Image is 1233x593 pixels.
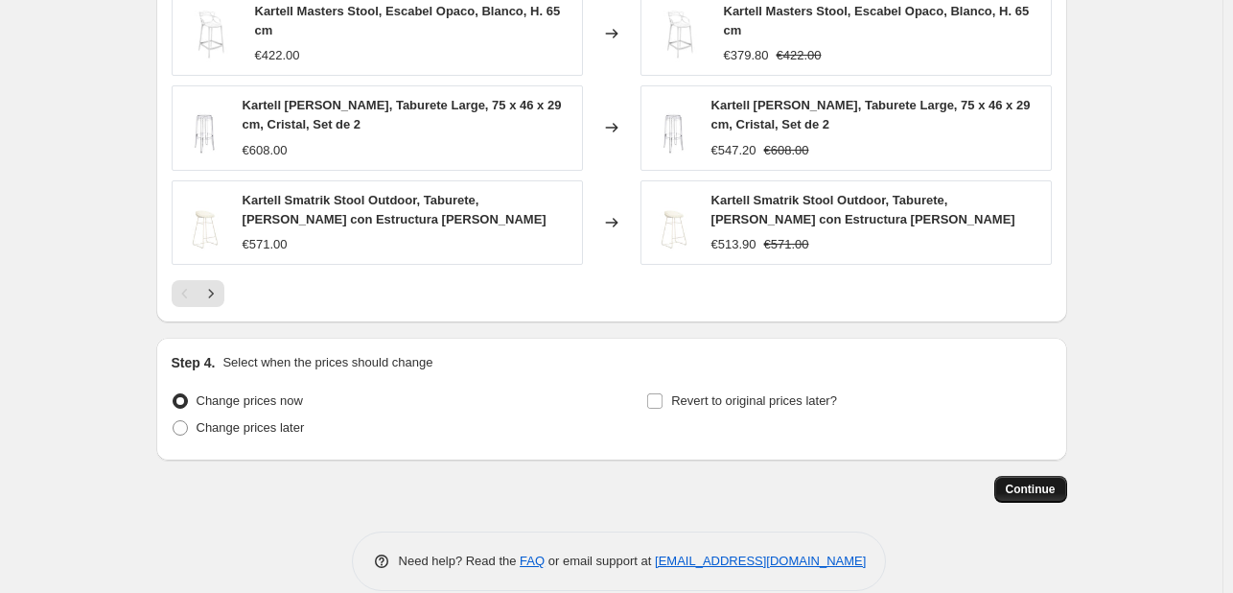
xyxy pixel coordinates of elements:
[651,99,696,156] img: 51fkOhNL47L_80x.jpg
[172,280,224,307] nav: Pagination
[399,554,521,568] span: Need help? Read the
[777,46,822,65] strike: €422.00
[243,98,562,131] span: Kartell [PERSON_NAME], Taburete Large, 75 x 46 x 29 cm, Cristal, Set de 2
[1006,482,1056,497] span: Continue
[651,5,709,62] img: 41OtDfemM1L_80x.jpg
[711,141,756,160] div: €547.20
[182,5,240,62] img: 41OtDfemM1L_80x.jpg
[711,98,1031,131] span: Kartell [PERSON_NAME], Taburete Large, 75 x 46 x 29 cm, Cristal, Set de 2
[198,280,224,307] button: Next
[655,554,866,568] a: [EMAIL_ADDRESS][DOMAIN_NAME]
[197,420,305,435] span: Change prices later
[197,393,303,408] span: Change prices now
[711,193,1015,226] span: Kartell Smatrik Stool Outdoor, Taburete, [PERSON_NAME] con Estructura [PERSON_NAME]
[764,235,809,254] strike: €571.00
[545,554,655,568] span: or email support at
[651,194,696,251] img: 51FECINQpML_80x.jpg
[255,4,561,37] span: Kartell Masters Stool, Escabel Opaco, Blanco, H. 65 cm
[671,393,837,408] span: Revert to original prices later?
[711,235,756,254] div: €513.90
[994,476,1067,503] button: Continue
[243,235,288,254] div: €571.00
[182,194,227,251] img: 51FECINQpML_80x.jpg
[182,99,227,156] img: 51fkOhNL47L_80x.jpg
[243,193,547,226] span: Kartell Smatrik Stool Outdoor, Taburete, [PERSON_NAME] con Estructura [PERSON_NAME]
[222,353,432,372] p: Select when the prices should change
[764,141,809,160] strike: €608.00
[255,46,300,65] div: €422.00
[172,353,216,372] h2: Step 4.
[724,4,1030,37] span: Kartell Masters Stool, Escabel Opaco, Blanco, H. 65 cm
[243,141,288,160] div: €608.00
[724,46,769,65] div: €379.80
[520,554,545,568] a: FAQ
